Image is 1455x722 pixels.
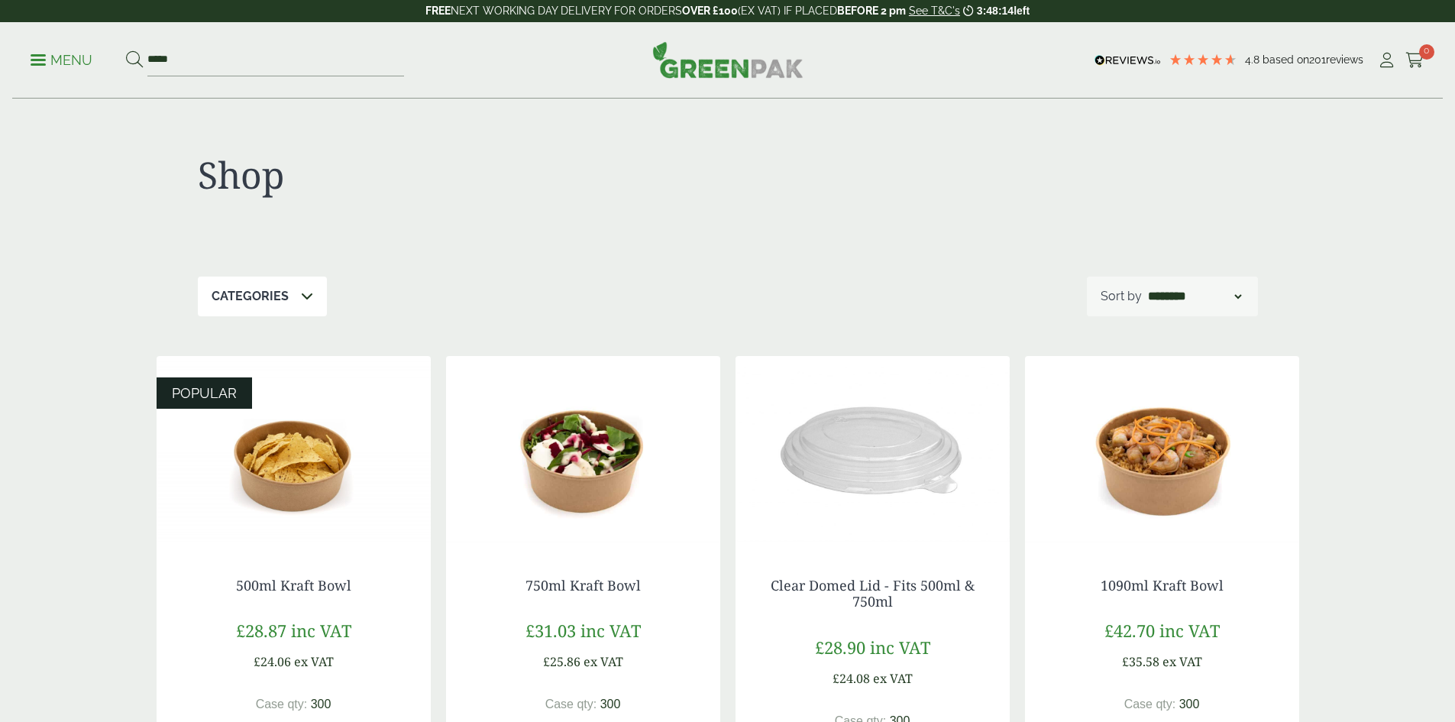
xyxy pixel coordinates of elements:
strong: BEFORE 2 pm [837,5,906,17]
strong: OVER £100 [682,5,738,17]
a: See T&C's [909,5,960,17]
img: Kraft Bowl 500ml with Nachos [157,356,431,547]
span: ex VAT [1162,653,1202,670]
span: Case qty: [1124,698,1176,711]
a: Menu [31,51,92,66]
span: 4.8 [1245,53,1263,66]
span: ex VAT [294,653,334,670]
span: 300 [1179,698,1200,711]
span: inc VAT [1159,619,1220,642]
div: 4.79 Stars [1169,53,1237,66]
span: POPULAR [172,385,237,401]
a: 750ml Kraft Bowl [525,576,641,594]
span: £35.58 [1122,653,1159,670]
span: 201 [1309,53,1326,66]
span: Based on [1263,53,1309,66]
span: inc VAT [580,619,641,642]
span: 0 [1419,44,1434,60]
span: reviews [1326,53,1363,66]
img: REVIEWS.io [1094,55,1161,66]
strong: FREE [425,5,451,17]
h1: Shop [198,153,728,197]
span: ex VAT [873,670,913,687]
a: 0 [1405,49,1424,72]
a: 1090ml Kraft Bowl [1101,576,1224,594]
span: Case qty: [256,698,308,711]
span: left [1014,5,1030,17]
span: 300 [600,698,621,711]
a: 500ml Kraft Bowl [236,576,351,594]
img: Kraft Bowl 1090ml with Prawns and Rice [1025,356,1299,547]
img: Clear Domed Lid - Fits 750ml-0 [736,356,1010,547]
p: Categories [212,287,289,306]
select: Shop order [1145,287,1244,306]
span: inc VAT [291,619,351,642]
a: Clear Domed Lid - Fits 500ml & 750ml [771,576,975,611]
span: £31.03 [525,619,576,642]
i: Cart [1405,53,1424,68]
i: My Account [1377,53,1396,68]
span: inc VAT [870,636,930,659]
span: £25.86 [543,653,580,670]
img: Kraft Bowl 750ml with Goats Cheese Salad Open [446,356,720,547]
span: Case qty: [545,698,597,711]
p: Menu [31,51,92,70]
p: Sort by [1101,287,1142,306]
span: £28.90 [815,636,865,659]
span: £28.87 [236,619,286,642]
img: GreenPak Supplies [652,41,803,78]
span: 300 [311,698,331,711]
span: ex VAT [584,653,623,670]
span: £42.70 [1104,619,1155,642]
span: £24.06 [254,653,291,670]
span: £24.08 [833,670,870,687]
span: 3:48:14 [977,5,1014,17]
